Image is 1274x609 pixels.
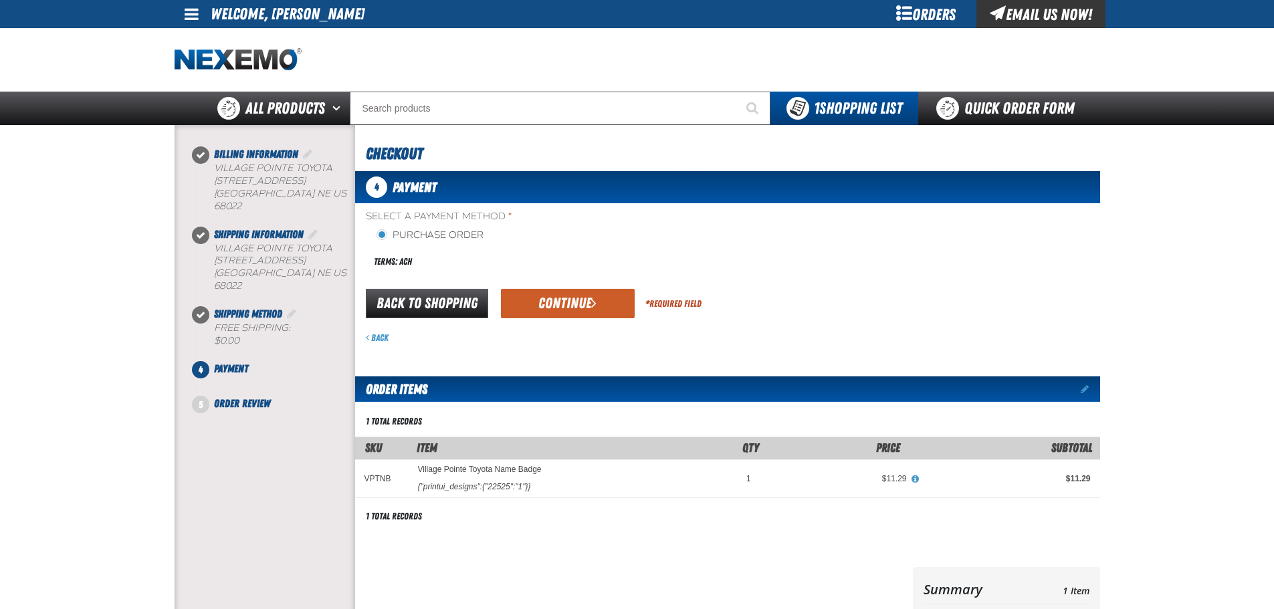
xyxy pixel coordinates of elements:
li: Billing Information. Step 1 of 5. Completed [201,146,355,227]
span: Payment [214,362,248,375]
button: Start Searching [737,92,770,125]
nav: Checkout steps. Current step is Payment. Step 4 of 5 [191,146,355,412]
div: {"printui_designs":{"22525":"1"}} [418,481,531,492]
span: Select a Payment Method [366,211,728,223]
label: Purchase Order [377,229,484,242]
span: Shopping List [814,99,902,118]
span: [GEOGRAPHIC_DATA] [214,188,314,199]
div: Free Shipping: [214,322,355,348]
span: Checkout [366,144,423,163]
a: Edit Shipping Method [285,308,298,320]
bdo: 68022 [214,201,241,212]
div: 1 total records [366,415,422,428]
span: [STREET_ADDRESS] [214,175,306,187]
span: Shipping Information [214,228,304,241]
span: All Products [245,96,325,120]
span: Village Pointe Toyota [214,243,332,254]
span: NE [317,188,330,199]
button: Open All Products pages [328,92,350,125]
input: Purchase Order [377,229,387,240]
h2: Order Items [355,376,427,402]
span: [GEOGRAPHIC_DATA] [214,267,314,279]
td: VPTNB [355,459,409,497]
a: Edit Shipping Information [306,228,320,241]
th: Summary [924,578,1026,601]
span: Billing Information [214,148,298,160]
span: US [333,188,346,199]
span: Item [417,441,437,455]
span: 4 [192,361,209,378]
div: $11.29 [770,473,907,484]
a: Back [366,332,389,343]
span: Shipping Method [214,308,282,320]
div: $11.29 [926,473,1091,484]
span: Price [876,441,900,455]
div: Terms: ACH [366,247,728,276]
span: 5 [192,396,209,413]
li: Shipping Method. Step 3 of 5. Completed [201,306,355,361]
span: 4 [366,176,387,198]
strong: 1 [814,99,819,118]
div: Required Field [645,297,702,310]
span: Subtotal [1051,441,1092,455]
div: 1 total records [366,510,422,523]
li: Shipping Information. Step 2 of 5. Completed [201,227,355,307]
span: Order Review [214,397,270,410]
button: View All Prices for Village Pointe Toyota Name Badge [907,473,924,485]
a: Back to Shopping [366,289,488,318]
span: Qty [742,441,759,455]
a: Edit items [1081,384,1100,394]
a: Edit Billing Information [301,148,314,160]
bdo: 68022 [214,280,241,291]
input: Search [350,92,770,125]
img: Nexemo logo [175,48,302,72]
span: US [333,267,346,279]
button: Continue [501,289,635,318]
li: Payment. Step 4 of 5. Not Completed [201,361,355,396]
a: SKU [365,441,382,455]
strong: $0.00 [214,335,239,346]
li: Order Review. Step 5 of 5. Not Completed [201,396,355,412]
a: Home [175,48,302,72]
button: You have 1 Shopping List. Open to view details [770,92,918,125]
td: 1 Item [1025,578,1089,601]
span: Payment [393,179,437,195]
a: Village Pointe Toyota Name Badge [418,465,542,475]
a: Quick Order Form [918,92,1099,125]
span: NE [317,267,330,279]
span: 1 [746,474,751,483]
span: [STREET_ADDRESS] [214,255,306,266]
span: Village Pointe Toyota [214,162,332,174]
